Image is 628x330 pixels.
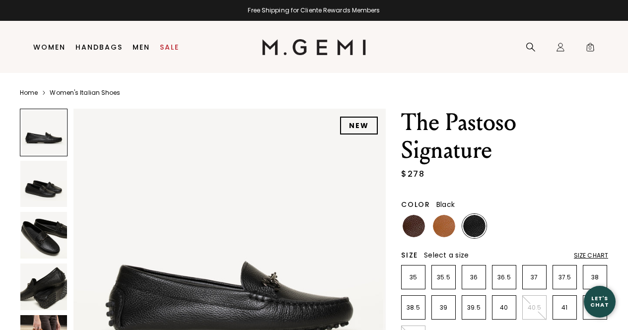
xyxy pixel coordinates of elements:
span: Select a size [424,250,469,260]
h1: The Pastoso Signature [401,109,608,164]
img: The Pastoso Signature [20,212,67,259]
p: 36 [462,273,486,281]
p: 42 [583,304,607,312]
p: 38 [583,273,607,281]
p: 37.5 [553,273,576,281]
div: NEW [340,117,378,134]
img: M.Gemi [262,39,366,55]
p: 40 [492,304,516,312]
div: Let's Chat [584,295,616,308]
img: Chocolate [403,215,425,237]
h2: Size [401,251,418,259]
p: 39.5 [462,304,486,312]
img: The Pastoso Signature [20,264,67,310]
a: Women's Italian Shoes [50,89,120,97]
p: 38.5 [402,304,425,312]
p: 37 [523,273,546,281]
a: Men [133,43,150,51]
span: Black [436,199,455,209]
a: Women [33,43,66,51]
p: 39 [432,304,455,312]
p: 40.5 [523,304,546,312]
img: Tan [433,215,455,237]
p: 41 [553,304,576,312]
p: 35 [402,273,425,281]
p: 35.5 [432,273,455,281]
img: Black [463,215,486,237]
div: $278 [401,168,424,180]
a: Sale [160,43,179,51]
img: The Pastoso Signature [20,161,67,207]
div: Size Chart [574,252,608,260]
a: Home [20,89,38,97]
p: 36.5 [492,273,516,281]
a: Handbags [75,43,123,51]
h2: Color [401,200,430,208]
span: 0 [585,44,595,54]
